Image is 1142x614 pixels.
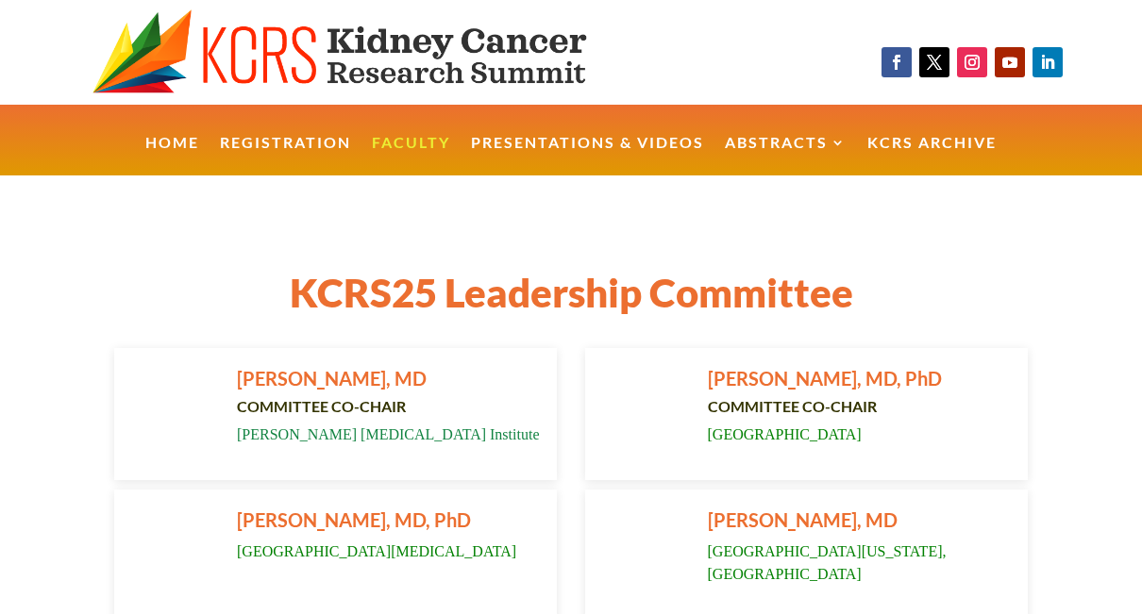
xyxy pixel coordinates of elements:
span: [PERSON_NAME], MD [708,508,898,531]
a: Presentations & Videos [471,136,704,176]
img: KCRS generic logo wide [92,9,647,95]
a: KCRS Archive [867,136,997,176]
a: Follow on Instagram [957,47,987,77]
span: [GEOGRAPHIC_DATA] [708,426,862,442]
h1: KCRS25 Leadership Committee [114,269,1028,325]
span: [PERSON_NAME], MD, PhD [237,508,471,531]
a: Abstracts [725,136,847,176]
span: [GEOGRAPHIC_DATA][US_STATE], [GEOGRAPHIC_DATA] [708,543,947,582]
a: Follow on Youtube [995,47,1025,77]
a: Follow on LinkedIn [1033,47,1063,77]
span: [PERSON_NAME], MD [237,367,427,390]
a: Follow on X [919,47,949,77]
strong: COMMITTEE CO-CHAIR [708,397,877,415]
span: [PERSON_NAME] [MEDICAL_DATA] Institute [237,426,539,442]
span: [PERSON_NAME], MD, PhD [708,367,942,390]
a: Registration [220,136,351,176]
strong: COMMITTEE CO-CHAIR [237,397,406,415]
a: Home [145,136,199,176]
a: Follow on Facebook [882,47,912,77]
span: [GEOGRAPHIC_DATA][MEDICAL_DATA] [237,543,516,559]
a: Faculty [372,136,450,176]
